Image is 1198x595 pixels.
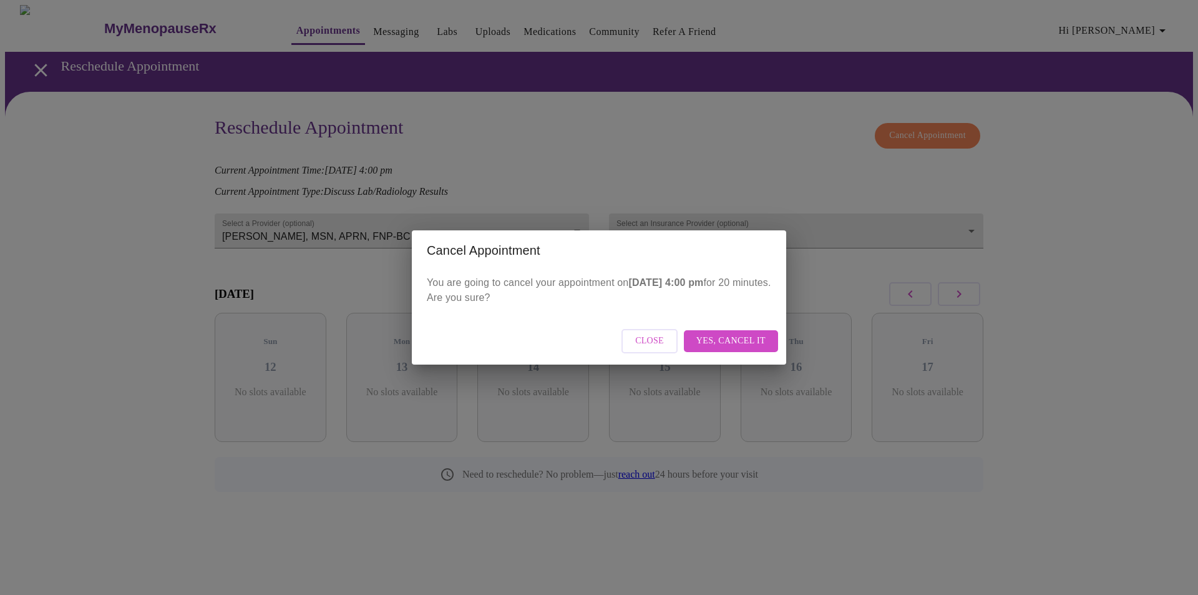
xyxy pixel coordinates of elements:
[684,330,778,352] button: Yes, cancel it
[696,333,766,349] span: Yes, cancel it
[427,240,771,260] h2: Cancel Appointment
[621,329,678,353] button: Close
[635,333,664,349] span: Close
[427,275,771,305] p: You are going to cancel your appointment on for 20 minutes. Are you sure?
[628,277,703,288] strong: [DATE] 4:00 pm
